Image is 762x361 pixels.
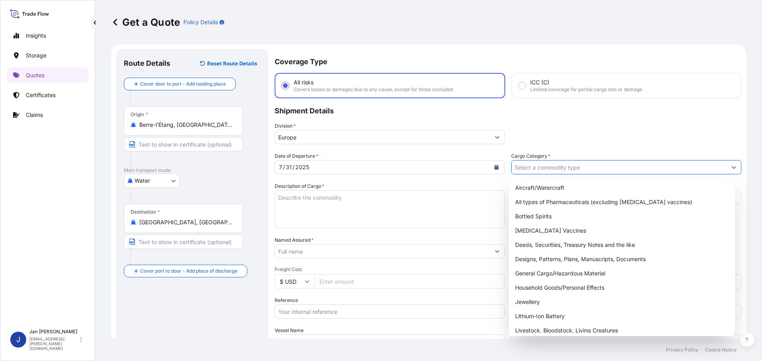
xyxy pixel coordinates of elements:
[275,130,490,144] input: Type to search division
[275,296,298,304] label: Reference
[512,181,732,195] div: Aircraft/Watercraft
[727,160,741,174] button: Show suggestions
[275,244,490,258] input: Full name
[490,244,504,258] button: Show suggestions
[131,111,148,118] div: Origin
[29,336,79,351] p: [EMAIL_ADDRESS][PERSON_NAME][DOMAIN_NAME]
[124,137,243,151] input: Text to appear on certificate
[26,91,56,99] p: Certificates
[140,80,226,88] span: Cover door to port - Add loading place
[26,32,46,40] p: Insights
[275,98,741,122] p: Shipment Details
[314,274,505,288] input: Enter amount
[292,162,294,172] div: /
[275,49,741,73] p: Coverage Type
[275,304,505,319] input: Your internal reference
[26,71,44,79] p: Quotes
[124,174,179,188] button: Select transport
[530,86,642,93] span: Limited coverage for partial cargo loss or damage
[131,209,160,215] div: Destination
[139,121,233,129] input: Origin
[512,252,732,266] div: Designs, Patterns, Plans, Manuscripts, Documents
[666,347,698,353] p: Privacy Policy
[512,281,732,295] div: Household Goods/Personal Effects
[294,78,314,86] span: All risks
[512,195,732,209] div: All types of Pharmaceuticals (excluding [MEDICAL_DATA] vaccines)
[512,323,732,338] div: Livestock, Bloodstock, Living Creatures
[135,177,150,185] span: Water
[512,209,732,223] div: Bottled Spirits
[207,59,257,67] p: Reset Route Details
[140,267,237,275] span: Cover port to door - Add place of discharge
[275,122,296,130] label: Division
[285,162,292,172] div: day,
[26,111,43,119] p: Claims
[275,236,314,244] label: Named Assured
[530,78,549,86] span: ICC (C)
[139,218,233,226] input: Destination
[512,160,727,174] input: Select a commodity type
[512,266,732,281] div: General Cargo/Hazardous Material
[275,152,318,160] span: Date of Departure
[16,336,20,344] span: J
[275,327,304,334] label: Vessel Name
[275,266,505,273] span: Freight Cost
[294,86,453,93] span: Covers losses or damages due to any cause, except for those excluded
[183,18,218,26] p: Policy Details
[275,182,324,190] label: Description of Cargo
[124,59,170,68] p: Route Details
[705,347,737,353] p: Cookie Notice
[490,161,503,174] button: Calendar
[111,16,180,29] p: Get a Quote
[283,162,285,172] div: /
[512,295,732,309] div: Jewellery
[124,167,260,174] p: Main transport mode
[29,329,79,335] p: Jan [PERSON_NAME]
[278,162,283,172] div: month,
[512,238,732,252] div: Deeds, Securities, Treasury Notes and the like
[512,309,732,323] div: Lithium-Ion Battery
[124,235,243,249] input: Text to appear on certificate
[490,130,504,144] button: Show suggestions
[294,162,310,172] div: year,
[512,223,732,238] div: [MEDICAL_DATA] Vaccines
[511,152,550,160] label: Cargo Category
[26,52,46,59] p: Storage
